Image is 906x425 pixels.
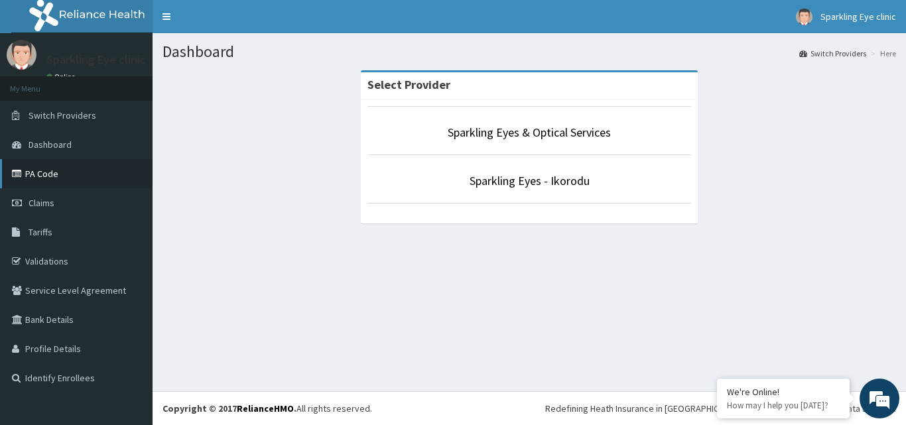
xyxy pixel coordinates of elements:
img: User Image [7,40,36,70]
p: Sparkling Eye clinic [46,54,146,66]
div: We're Online! [727,386,840,398]
span: Claims [29,197,54,209]
a: Sparkling Eyes & Optical Services [448,125,611,140]
div: Redefining Heath Insurance in [GEOGRAPHIC_DATA] using Telemedicine and Data Science! [545,402,896,415]
span: Dashboard [29,139,72,151]
span: Sparkling Eye clinic [820,11,896,23]
strong: Copyright © 2017 . [162,402,296,414]
img: User Image [796,9,812,25]
footer: All rights reserved. [153,391,906,425]
a: Sparkling Eyes - Ikorodu [470,173,590,188]
li: Here [868,48,896,59]
h1: Dashboard [162,43,896,60]
span: Tariffs [29,226,52,238]
p: How may I help you today? [727,400,840,411]
a: RelianceHMO [237,402,294,414]
strong: Select Provider [367,77,450,92]
a: Online [46,72,78,82]
span: Switch Providers [29,109,96,121]
a: Switch Providers [799,48,866,59]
